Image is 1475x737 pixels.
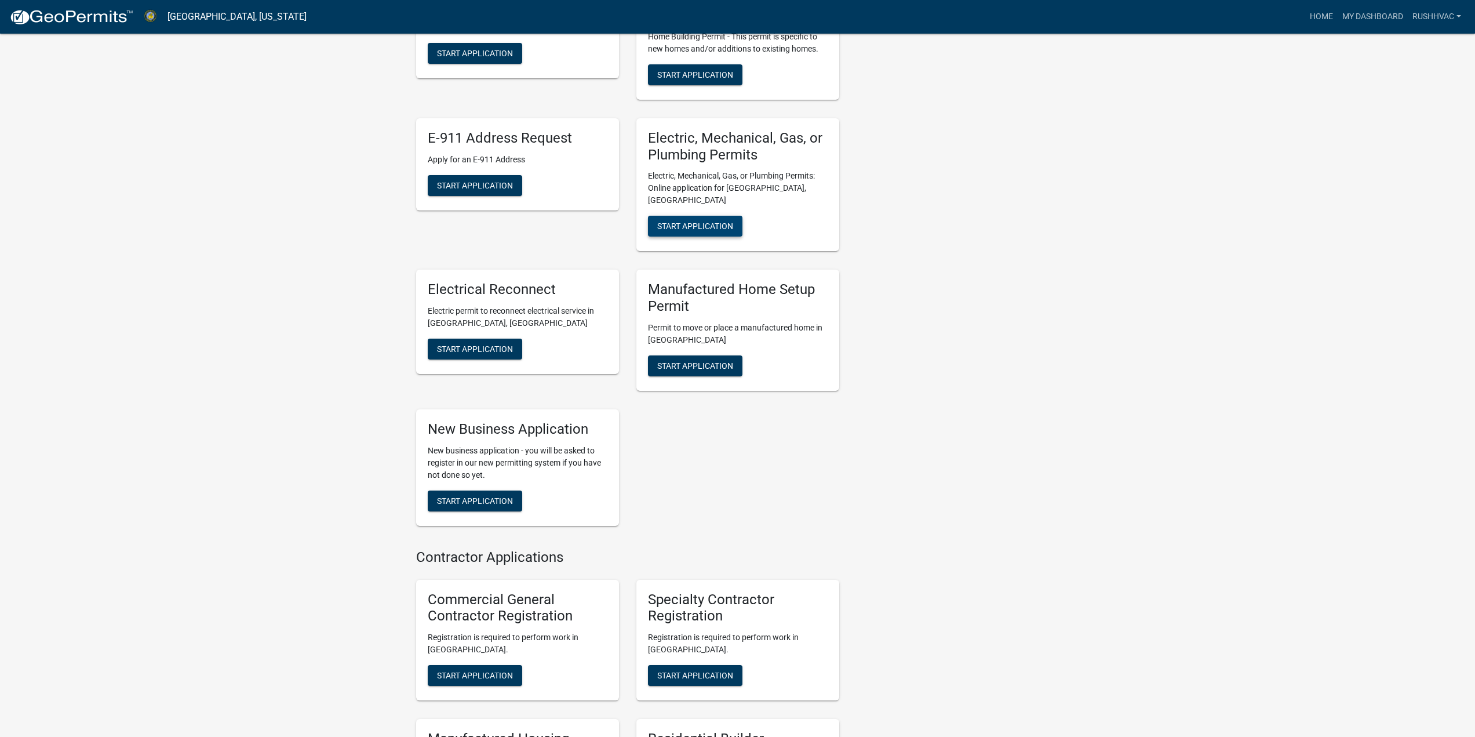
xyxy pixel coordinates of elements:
[428,305,607,329] p: Electric permit to reconnect electrical service in [GEOGRAPHIC_DATA], [GEOGRAPHIC_DATA]
[437,49,513,58] span: Start Application
[1338,6,1408,28] a: My Dashboard
[657,70,733,79] span: Start Application
[416,549,839,566] h4: Contractor Applications
[657,361,733,371] span: Start Application
[657,222,733,231] span: Start Application
[1305,6,1338,28] a: Home
[437,180,513,190] span: Start Application
[648,19,828,55] p: Apply online for a Abbeville County SC Residential Home Building Permit - This permit is specific...
[648,170,828,206] p: Electric, Mechanical, Gas, or Plumbing Permits: Online application for [GEOGRAPHIC_DATA], [GEOGRA...
[648,591,828,625] h5: Specialty Contractor Registration
[437,496,513,505] span: Start Application
[428,175,522,196] button: Start Application
[428,421,607,438] h5: New Business Application
[648,130,828,164] h5: Electric, Mechanical, Gas, or Plumbing Permits
[648,355,742,376] button: Start Application
[428,665,522,686] button: Start Application
[428,631,607,656] p: Registration is required to perform work in [GEOGRAPHIC_DATA].
[648,281,828,315] h5: Manufactured Home Setup Permit
[167,7,307,27] a: [GEOGRAPHIC_DATA], [US_STATE]
[437,344,513,354] span: Start Application
[648,665,742,686] button: Start Application
[648,216,742,237] button: Start Application
[428,339,522,360] button: Start Application
[428,591,607,625] h5: Commercial General Contractor Registration
[657,671,733,680] span: Start Application
[648,322,828,346] p: Permit to move or place a manufactured home in [GEOGRAPHIC_DATA]
[648,64,742,85] button: Start Application
[428,491,522,511] button: Start Application
[428,445,607,481] p: New business application - you will be asked to register in our new permitting system if you have...
[428,281,607,298] h5: Electrical Reconnect
[428,130,607,147] h5: E-911 Address Request
[437,671,513,680] span: Start Application
[428,154,607,166] p: Apply for an E-911 Address
[428,43,522,64] button: Start Application
[1408,6,1466,28] a: Rushhvac
[143,9,158,24] img: Abbeville County, South Carolina
[648,631,828,656] p: Registration is required to perform work in [GEOGRAPHIC_DATA].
